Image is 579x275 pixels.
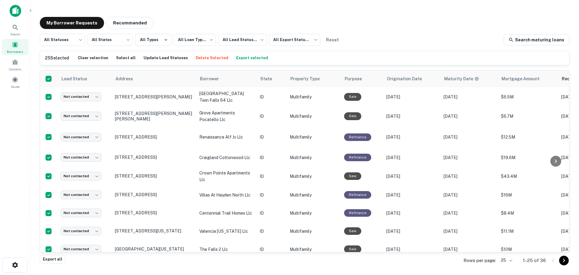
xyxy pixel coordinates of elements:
p: $43.4M [501,173,555,180]
p: valencia [US_STATE] llc [199,228,254,235]
p: [DATE] [386,113,438,120]
p: [STREET_ADDRESS] [115,192,193,197]
p: centennial trail homes llc [199,210,254,216]
span: State [260,75,280,82]
img: capitalize-icon.png [10,5,21,17]
button: Recommended [106,17,153,29]
button: Export selected [235,53,270,62]
div: Sale [344,245,361,253]
p: Multifamily [290,246,338,253]
span: Borrowers [7,49,23,54]
p: Multifamily [290,154,338,161]
div: 25 [498,256,513,265]
button: Select all [115,53,137,62]
p: ID [260,154,284,161]
a: Search maturing loans [504,34,569,45]
p: the falls 2 llc [199,246,254,253]
p: Multifamily [290,94,338,100]
p: craigland cottonwood llc [199,154,254,161]
p: [DATE] [444,173,495,180]
p: [DATE] [386,228,438,235]
div: Not contacted [61,133,101,142]
div: This loan purpose was for refinancing [344,209,371,217]
p: $6.5M [501,94,555,100]
p: ID [260,246,284,253]
th: Origination Date [383,70,441,87]
p: 1–25 of 36 [523,257,546,264]
p: renaissance alf jv llc [199,134,254,140]
th: Lead Status [58,70,112,87]
span: Purpose [345,75,370,82]
span: Contacts [9,67,21,72]
p: Multifamily [290,134,338,140]
p: [DATE] [386,210,438,216]
div: Sale [344,112,361,120]
div: Maturity dates displayed may be estimated. Please contact the lender for the most accurate maturi... [444,75,479,82]
p: [DATE] [444,154,495,161]
p: [DATE] [386,173,438,180]
span: Mortgage Amount [501,75,547,82]
th: Address [112,70,196,87]
p: [DATE] [444,134,495,140]
p: [STREET_ADDRESS][PERSON_NAME] [115,94,193,100]
span: Origination Date [387,75,430,82]
div: Chat Widget [549,227,579,256]
p: ID [260,134,284,140]
p: [STREET_ADDRESS] [115,155,193,160]
div: All States [87,32,133,48]
p: [STREET_ADDRESS][PERSON_NAME][PERSON_NAME] [115,111,193,122]
p: crown pointe apartments llc [199,170,254,183]
p: Multifamily [290,113,338,120]
div: Not contacted [61,227,101,235]
th: Purpose [341,70,383,87]
a: Contacts [2,56,28,73]
h6: 25 Selected [45,55,69,61]
p: [DATE] [444,228,495,235]
button: Delete Selected [194,53,230,62]
p: [STREET_ADDRESS] [115,173,193,179]
button: All Types [135,34,171,46]
p: [DATE] [386,134,438,140]
div: All Statuses [40,32,85,48]
div: Sale [344,93,361,101]
p: ID [260,173,284,180]
p: [STREET_ADDRESS] [115,134,193,140]
button: Reset [323,34,342,46]
p: ID [260,192,284,198]
p: [DATE] [386,154,438,161]
button: Update Lead Statuses [142,53,189,62]
th: Property Type [287,70,341,87]
p: grove apartments pocatello llc [199,110,254,123]
div: Not contacted [61,209,101,217]
div: This loan purpose was for refinancing [344,154,371,161]
p: Multifamily [290,210,338,216]
span: Lead Status [61,75,95,82]
th: Mortgage Amount [498,70,558,87]
p: ID [260,210,284,216]
p: $12.5M [501,134,555,140]
p: [DATE] [444,94,495,100]
p: [GEOGRAPHIC_DATA] twin falls 64 llc [199,90,254,104]
p: Rows per page: [464,257,496,264]
p: $11.1M [501,228,555,235]
p: ID [260,228,284,235]
div: Not contacted [61,92,101,101]
a: Saved [2,74,28,90]
p: [DATE] [444,246,495,253]
div: Not contacted [61,172,101,181]
div: Sale [344,227,361,235]
th: Borrower [196,70,257,87]
span: Search [10,32,20,37]
p: $10M [501,246,555,253]
p: $19.6M [501,154,555,161]
a: Search [2,21,28,38]
div: This loan purpose was for refinancing [344,133,371,141]
p: [STREET_ADDRESS][US_STATE] [115,228,193,234]
button: Go to next page [559,256,569,265]
p: $6.7M [501,113,555,120]
p: villas at hayden north llc [199,192,254,198]
p: [DATE] [386,94,438,100]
